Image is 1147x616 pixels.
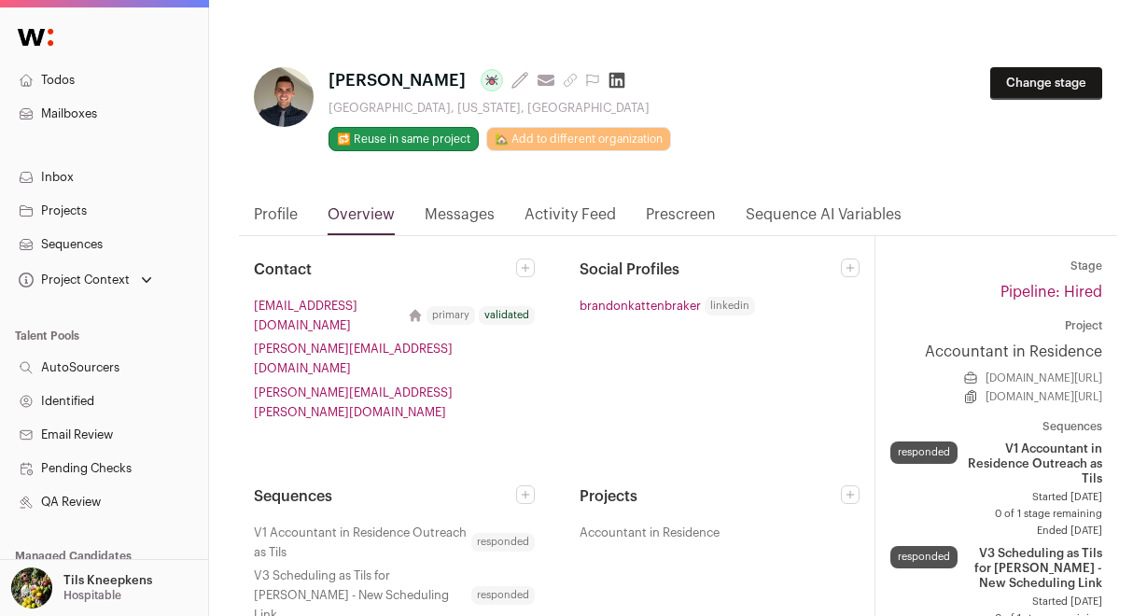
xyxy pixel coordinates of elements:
span: linkedin [705,297,755,315]
a: Profile [254,203,298,235]
a: Sequence AI Variables [746,203,902,235]
p: Hospitable [63,588,121,603]
span: responded [471,586,535,605]
dt: Sequences [890,419,1102,434]
img: Wellfound [7,19,63,56]
a: 🏡 Add to different organization [486,127,671,151]
a: [PERSON_NAME][EMAIL_ADDRESS][PERSON_NAME][DOMAIN_NAME] [254,383,535,422]
a: [DOMAIN_NAME][URL] [986,389,1102,404]
div: [GEOGRAPHIC_DATA], [US_STATE], [GEOGRAPHIC_DATA] [329,101,671,116]
a: [PERSON_NAME][EMAIL_ADDRESS][DOMAIN_NAME] [254,339,535,378]
a: [EMAIL_ADDRESS][DOMAIN_NAME] [254,296,400,335]
a: Pipeline: Hired [1000,285,1102,300]
span: V1 Accountant in Residence Outreach as Tils [254,523,468,562]
div: responded [890,546,958,568]
span: Started [DATE] [890,490,1102,505]
span: responded [471,533,535,552]
span: Started [DATE] [890,595,1102,609]
a: [DOMAIN_NAME][URL] [986,371,1102,385]
span: V1 Accountant in Residence Outreach as Tils [965,441,1102,486]
div: responded [890,441,958,464]
button: Open dropdown [7,567,156,609]
button: Open dropdown [15,267,156,293]
dt: Project [890,318,1102,333]
span: V3 Scheduling as Tils for [PERSON_NAME] - New Scheduling Link [965,546,1102,591]
p: Tils Kneepkens [63,573,152,588]
button: Change stage [990,67,1102,100]
span: Accountant in Residence [580,523,720,542]
a: brandonkattenbraker [580,296,701,315]
h2: Sequences [254,485,516,508]
dt: Stage [890,259,1102,273]
span: 0 of 1 stage remaining [890,507,1102,522]
img: 6689865-medium_jpg [11,567,52,609]
div: Project Context [15,273,130,287]
a: Prescreen [646,203,716,235]
h2: Contact [254,259,516,281]
div: validated [479,306,535,325]
div: primary [427,306,475,325]
a: Messages [425,203,495,235]
img: ebdc28e722d66618acc64c6bad38abbc70cb78f837677beb64dc8da84ab70fc3 [254,67,314,127]
a: Activity Feed [525,203,616,235]
span: [PERSON_NAME] [329,67,466,93]
a: Overview [328,203,395,235]
h2: Projects [580,485,842,508]
h2: Social Profiles [580,259,842,281]
button: 🔂 Reuse in same project [329,127,479,151]
a: Accountant in Residence [890,341,1102,363]
span: Ended [DATE] [890,524,1102,539]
